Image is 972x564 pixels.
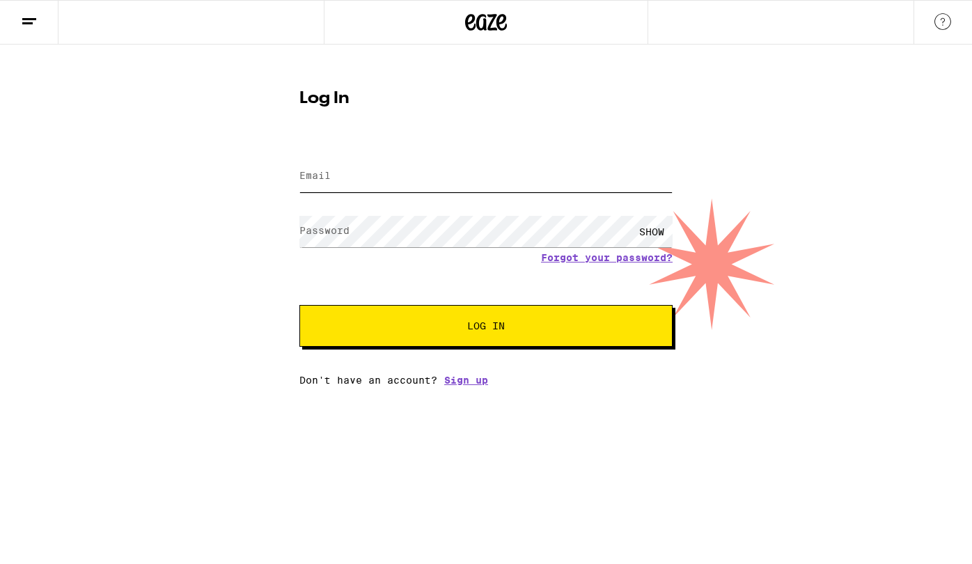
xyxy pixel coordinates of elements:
span: Log In [467,321,505,331]
a: Sign up [444,375,488,386]
button: Log In [299,305,673,347]
label: Email [299,170,331,181]
input: Email [299,161,673,192]
h1: Log In [299,91,673,107]
div: SHOW [631,216,673,247]
a: Forgot your password? [541,252,673,263]
div: Don't have an account? [299,375,673,386]
span: Hi. Need any help? [8,10,100,21]
label: Password [299,225,350,236]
